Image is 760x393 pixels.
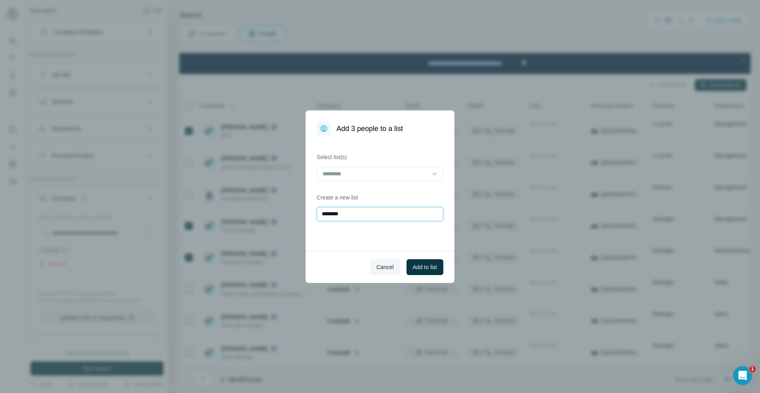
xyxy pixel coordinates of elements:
[317,153,443,161] label: Select list(s)
[370,259,400,275] button: Cancel
[317,194,443,201] label: Create a new list
[376,263,394,271] span: Cancel
[733,366,752,385] iframe: Intercom live chat
[336,123,403,134] h1: Add 3 people to a list
[749,366,756,372] span: 1
[230,2,342,19] div: Upgrade plan for full access to Surfe
[413,263,437,271] span: Add to list
[560,3,568,11] div: Close Step
[407,259,443,275] button: Add to list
